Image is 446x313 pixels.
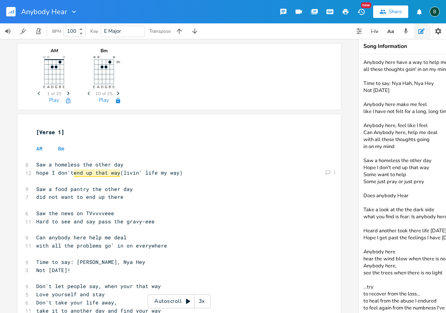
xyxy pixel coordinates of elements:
text: D [101,85,104,89]
text: 3fr [116,60,120,64]
span: Saw a food pantry the other day [36,186,133,193]
button: New [353,5,369,19]
text: D [51,85,54,89]
span: did not want to end up there [36,193,123,200]
span: Anybody Hear [21,8,67,15]
text: A [97,85,100,89]
div: Autoscroll [148,294,211,308]
div: BPM [52,29,61,34]
div: 3x [195,294,209,308]
span: with all the problems go' in on everywhere [36,242,167,249]
div: BruCe [430,7,440,17]
div: Share [389,8,402,15]
span: Bm [58,145,64,152]
span: Can anybody here help me deal [36,234,127,241]
div: New [361,2,371,8]
span: Time to say: [PERSON_NAME], Nya Hey [36,258,145,265]
text: G [55,85,58,89]
button: Share [373,5,408,18]
span: 10 of 25 [95,92,113,96]
text: × [97,54,100,60]
div: Bm [85,48,123,53]
button: B [430,3,440,21]
span: AM [36,145,42,152]
span: 1 of 25 [47,92,62,96]
text: E [113,85,115,89]
button: Play [99,97,109,104]
span: E Major [104,28,121,35]
span: Hard to see and say pass the gravy-eee [36,218,155,225]
text: B [59,85,61,89]
div: AM [35,48,74,53]
span: Saw the news on TVvvvveee [36,210,114,217]
button: Play [49,97,59,104]
span: Saw a homeless the other day [36,161,123,168]
div: 1 [333,170,336,175]
span: end up that way [74,169,120,177]
text: × [113,54,115,60]
span: Not [DATE]! [36,267,71,274]
div: Transpose [149,29,171,34]
text: × [93,54,96,60]
span: Don't let people say, when your that way [36,283,161,290]
div: Key [90,29,98,34]
span: Love yourself and stay [36,291,105,298]
span: [Verse 1] [36,129,64,136]
text: E [63,85,65,89]
text: A [47,85,50,89]
text: E [43,85,45,89]
text: B [109,85,111,89]
text: G [105,85,108,89]
text: E [93,85,95,89]
span: Don't take your life away, [36,299,117,306]
span: hope I don't (livin' life my way) [36,169,183,176]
